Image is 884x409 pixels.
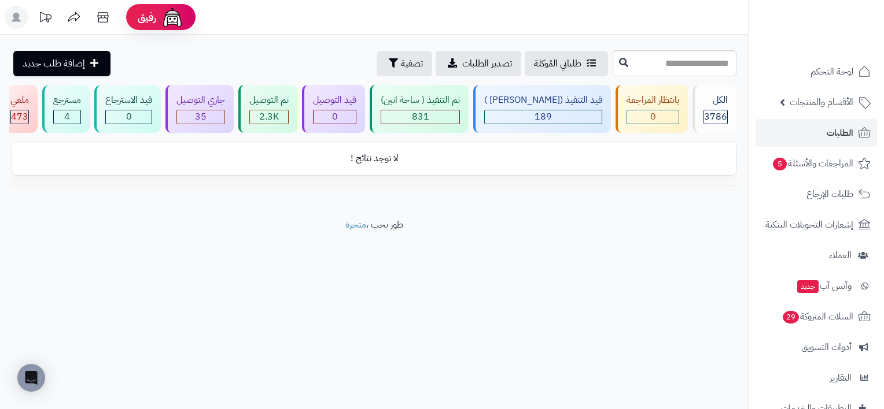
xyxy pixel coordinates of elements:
div: بانتظار المراجعة [627,94,679,107]
div: قيد الاسترجاع [105,94,152,107]
span: 29 [782,310,799,324]
span: 2.3K [259,110,279,124]
span: وآتس آب [796,278,852,294]
a: المراجعات والأسئلة5 [756,150,877,177]
a: تصدير الطلبات [436,51,521,76]
div: قيد التنفيذ ([PERSON_NAME] ) [484,94,602,107]
span: إشعارات التحويلات البنكية [765,217,853,233]
a: لوحة التحكم [756,58,877,85]
a: الكل3786 [690,85,739,133]
span: 5 [772,157,787,170]
span: 189 [535,110,552,124]
div: 0 [314,110,356,124]
span: 4 [64,110,70,124]
td: لا توجد نتائج ! [12,143,736,174]
div: 189 [485,110,602,124]
a: بانتظار المراجعة 0 [613,85,690,133]
button: تصفية [377,51,432,76]
div: ملغي [10,94,29,107]
span: السلات المتروكة [782,308,853,325]
img: logo-2.png [805,23,873,47]
a: تم التنفيذ ( ساحة اتين) 831 [367,85,471,133]
span: 0 [126,110,132,124]
a: قيد الاسترجاع 0 [92,85,163,133]
span: التقارير [830,370,852,386]
a: طلبات الإرجاع [756,180,877,208]
span: أدوات التسويق [801,339,852,355]
span: رفيق [138,10,156,24]
span: تصدير الطلبات [462,57,512,70]
a: أدوات التسويق [756,333,877,361]
span: 473 [11,110,28,124]
a: جاري التوصيل 35 [163,85,236,133]
span: الأقسام والمنتجات [790,94,853,110]
span: الطلبات [827,125,853,141]
div: مسترجع [53,94,81,107]
a: تم التوصيل 2.3K [236,85,300,133]
span: جديد [797,280,819,293]
span: تصفية [401,57,423,70]
span: طلبات الإرجاع [806,186,853,202]
div: قيد التوصيل [313,94,356,107]
div: 0 [627,110,679,124]
div: 4 [54,110,80,124]
a: تحديثات المنصة [31,6,60,32]
div: جاري التوصيل [176,94,225,107]
div: Open Intercom Messenger [17,364,45,392]
div: تم التوصيل [249,94,289,107]
span: طلباتي المُوكلة [534,57,581,70]
span: 35 [195,110,207,124]
div: 0 [106,110,152,124]
span: 0 [332,110,338,124]
span: لوحة التحكم [811,64,853,80]
span: إضافة طلب جديد [23,57,85,70]
a: السلات المتروكة29 [756,303,877,330]
a: طلباتي المُوكلة [525,51,608,76]
div: الكل [703,94,728,107]
a: قيد التنفيذ ([PERSON_NAME] ) 189 [471,85,613,133]
div: 831 [381,110,459,124]
div: تم التنفيذ ( ساحة اتين) [381,94,460,107]
span: المراجعات والأسئلة [772,155,853,172]
a: قيد التوصيل 0 [300,85,367,133]
a: الطلبات [756,119,877,147]
a: وآتس آبجديد [756,272,877,300]
span: 0 [650,110,656,124]
a: إضافة طلب جديد [13,51,110,76]
a: إشعارات التحويلات البنكية [756,211,877,239]
a: العملاء [756,241,877,269]
span: 3786 [704,110,727,124]
a: مسترجع 4 [40,85,92,133]
a: التقارير [756,364,877,392]
div: 2254 [250,110,288,124]
a: متجرة [345,218,366,232]
div: 35 [177,110,224,124]
span: العملاء [829,247,852,263]
span: 831 [412,110,429,124]
img: ai-face.png [161,6,184,29]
